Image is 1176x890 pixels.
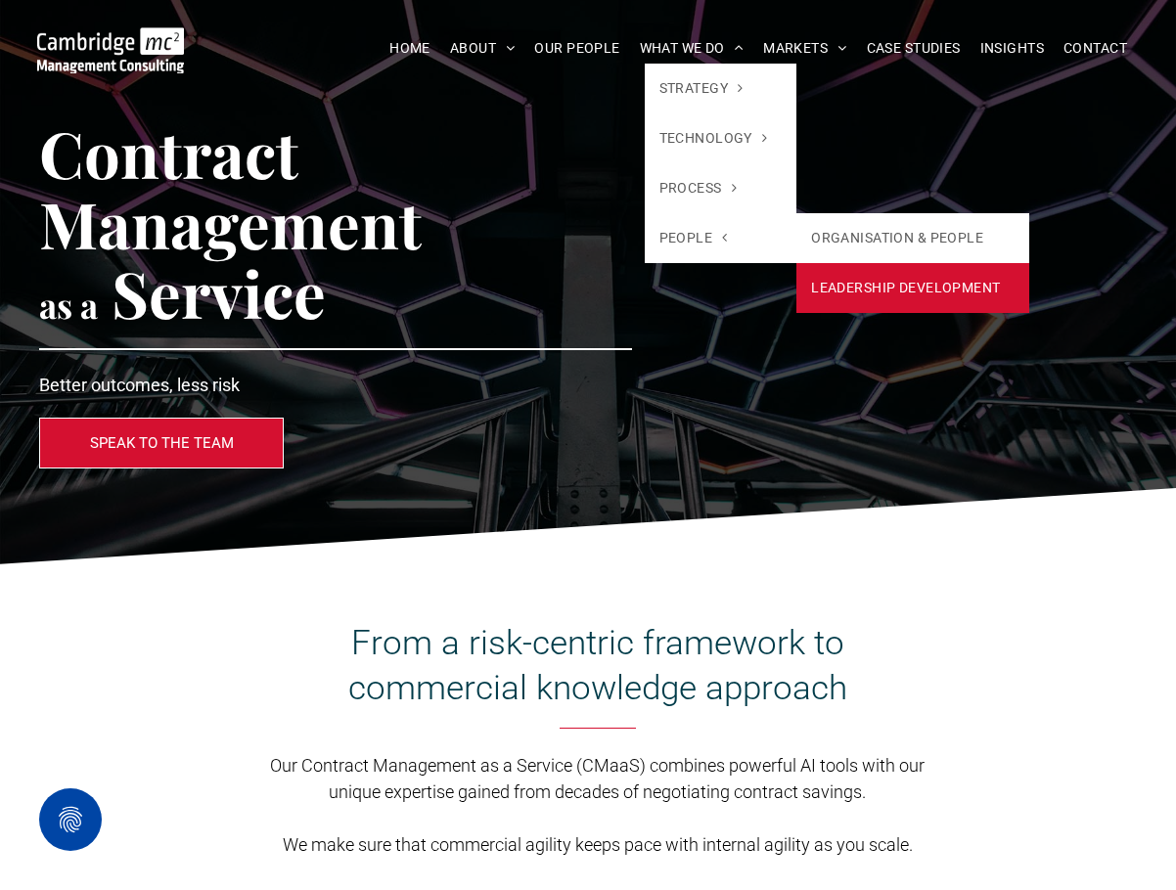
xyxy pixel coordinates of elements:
a: MARKETS [753,33,856,64]
span: Our Contract Management as a Service (CMaaS) combines powerful AI tools with our unique expertise... [270,755,925,802]
span: Better outcomes, less risk [39,375,240,395]
span: Service [112,250,326,334]
span: PEOPLE [659,228,728,248]
a: ORGANISATION & PEOPLE [796,213,1029,263]
a: CONTACT [1054,33,1137,64]
a: OUR PEOPLE [524,33,629,64]
span: From a risk-centric framework to commercial knowledge approach [348,623,847,708]
span: WHAT WE DO [640,33,745,64]
span: as a [39,282,98,328]
a: HOME [380,33,440,64]
a: LEADERSHIP DEVELOPMENT [796,263,1029,313]
span: TECHNOLOGY [659,128,768,149]
a: STRATEGY [645,64,797,113]
span: We make sure that commercial agility keeps pace with internal agility as you scale. [283,834,913,855]
img: Go to Homepage [37,27,184,73]
span: Contract Management [39,111,422,265]
a: WHAT WE DO [630,33,754,64]
a: TECHNOLOGY [645,113,797,163]
span: STRATEGY [659,78,744,99]
a: PROCESS [645,163,797,213]
span: PROCESS [659,178,737,199]
a: PEOPLE [645,213,797,263]
a: CASE STUDIES [857,33,971,64]
a: SPEAK TO THE TEAM [39,418,284,468]
a: INSIGHTS [971,33,1054,64]
p: SPEAK TO THE TEAM [90,434,234,452]
a: ABOUT [440,33,525,64]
